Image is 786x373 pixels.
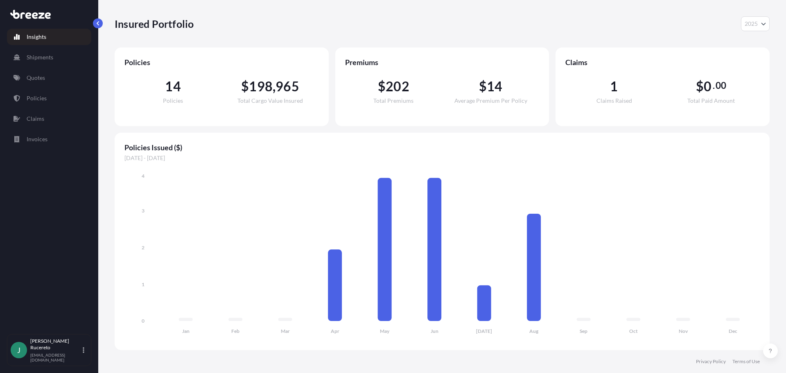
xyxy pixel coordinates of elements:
[165,80,181,93] span: 14
[124,154,760,162] span: [DATE] - [DATE]
[27,33,46,41] p: Insights
[7,131,91,147] a: Invoices
[729,328,737,334] tspan: Dec
[745,20,758,28] span: 2025
[237,98,303,104] span: Total Cargo Value Insured
[17,346,20,354] span: J
[732,358,760,365] a: Terms of Use
[115,17,194,30] p: Insured Portfolio
[479,80,487,93] span: $
[142,173,145,179] tspan: 4
[273,80,276,93] span: ,
[7,111,91,127] a: Claims
[741,16,770,31] button: Year Selector
[580,328,587,334] tspan: Sep
[276,80,299,93] span: 965
[142,208,145,214] tspan: 3
[386,80,409,93] span: 202
[331,328,339,334] tspan: Apr
[687,98,735,104] span: Total Paid Amount
[713,82,715,89] span: .
[679,328,688,334] tspan: Nov
[7,29,91,45] a: Insights
[696,358,726,365] a: Privacy Policy
[454,98,527,104] span: Average Premium Per Policy
[27,53,53,61] p: Shipments
[27,115,44,123] p: Claims
[124,142,760,152] span: Policies Issued ($)
[7,49,91,66] a: Shipments
[704,80,711,93] span: 0
[487,80,502,93] span: 14
[124,57,319,67] span: Policies
[7,70,91,86] a: Quotes
[27,94,47,102] p: Policies
[529,328,539,334] tspan: Aug
[27,74,45,82] p: Quotes
[431,328,438,334] tspan: Jun
[380,328,390,334] tspan: May
[163,98,183,104] span: Policies
[696,80,704,93] span: $
[142,318,145,324] tspan: 0
[7,90,91,106] a: Policies
[30,338,81,351] p: [PERSON_NAME] Rucereto
[231,328,239,334] tspan: Feb
[716,82,726,89] span: 00
[142,281,145,287] tspan: 1
[596,98,632,104] span: Claims Raised
[610,80,618,93] span: 1
[629,328,638,334] tspan: Oct
[241,80,249,93] span: $
[30,353,81,362] p: [EMAIL_ADDRESS][DOMAIN_NAME]
[476,328,492,334] tspan: [DATE]
[373,98,413,104] span: Total Premiums
[249,80,273,93] span: 198
[281,328,290,334] tspan: Mar
[378,80,386,93] span: $
[565,57,760,67] span: Claims
[345,57,540,67] span: Premiums
[142,244,145,251] tspan: 2
[27,135,47,143] p: Invoices
[182,328,190,334] tspan: Jan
